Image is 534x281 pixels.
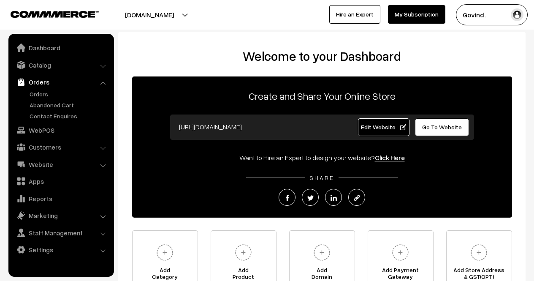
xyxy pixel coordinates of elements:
img: plus.svg [310,241,333,264]
a: My Subscription [388,5,445,24]
div: Want to Hire an Expert to design your website? [132,153,512,163]
a: Marketing [11,208,111,223]
p: Create and Share Your Online Store [132,88,512,104]
button: [DOMAIN_NAME] [95,4,203,25]
a: Orders [11,74,111,90]
a: Catalog [11,57,111,73]
button: Govind . [456,4,528,25]
span: SHARE [305,174,339,181]
a: Go To Website [415,118,469,136]
a: Contact Enquires [27,112,111,120]
a: Edit Website [358,118,409,136]
a: Apps [11,174,111,189]
span: Go To Website [422,123,462,131]
a: Settings [11,242,111,257]
a: Website [11,157,111,172]
img: COMMMERCE [11,11,99,17]
a: Staff Management [11,225,111,240]
a: Dashboard [11,40,111,55]
a: Click Here [375,153,405,162]
img: plus.svg [467,241,491,264]
a: Customers [11,139,111,155]
h2: Welcome to your Dashboard [127,49,517,64]
a: COMMMERCE [11,8,84,19]
a: Abandoned Cart [27,101,111,109]
a: WebPOS [11,123,111,138]
a: Hire an Expert [329,5,380,24]
img: user [511,8,523,21]
a: Reports [11,191,111,206]
img: plus.svg [232,241,255,264]
a: Orders [27,90,111,98]
img: plus.svg [389,241,412,264]
span: Edit Website [361,123,406,131]
img: plus.svg [153,241,176,264]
